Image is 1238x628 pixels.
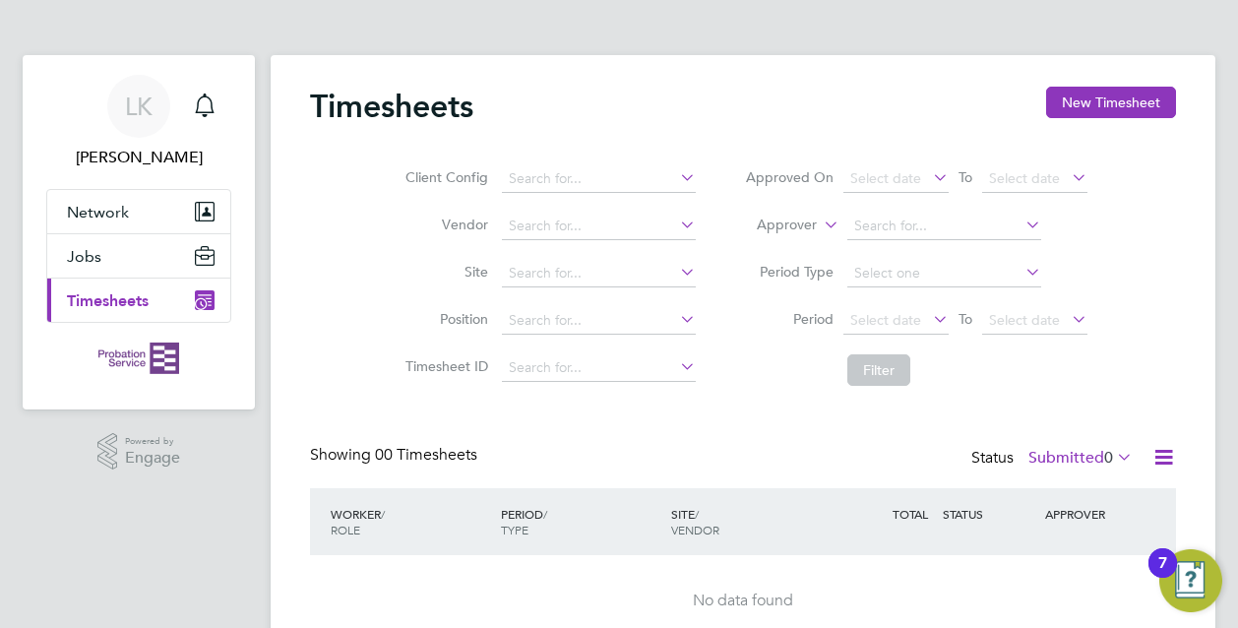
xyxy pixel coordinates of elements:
[400,310,488,328] label: Position
[400,216,488,233] label: Vendor
[502,260,696,287] input: Search for...
[1046,87,1176,118] button: New Timesheet
[953,306,978,332] span: To
[125,94,153,119] span: LK
[695,506,699,522] span: /
[502,213,696,240] input: Search for...
[502,165,696,193] input: Search for...
[67,291,149,310] span: Timesheets
[46,75,231,169] a: LK[PERSON_NAME]
[47,190,230,233] button: Network
[847,213,1041,240] input: Search for...
[125,450,180,467] span: Engage
[47,279,230,322] button: Timesheets
[331,522,360,537] span: ROLE
[1028,448,1133,468] label: Submitted
[67,203,129,221] span: Network
[375,445,477,465] span: 00 Timesheets
[893,506,928,522] span: TOTAL
[97,433,181,471] a: Powered byEngage
[326,496,496,547] div: WORKER
[330,591,1156,611] div: No data found
[502,307,696,335] input: Search for...
[1159,549,1222,612] button: Open Resource Center, 7 new notifications
[543,506,547,522] span: /
[46,343,231,374] a: Go to home page
[745,310,834,328] label: Period
[989,311,1060,329] span: Select date
[400,168,488,186] label: Client Config
[46,146,231,169] span: Lisa Kay
[1158,563,1167,589] div: 7
[501,522,528,537] span: TYPE
[745,168,834,186] label: Approved On
[125,433,180,450] span: Powered by
[971,445,1137,472] div: Status
[847,354,910,386] button: Filter
[1040,496,1143,532] div: APPROVER
[745,263,834,281] label: Period Type
[850,169,921,187] span: Select date
[953,164,978,190] span: To
[67,247,101,266] span: Jobs
[1104,448,1113,468] span: 0
[938,496,1040,532] div: STATUS
[496,496,666,547] div: PERIOD
[310,445,481,466] div: Showing
[850,311,921,329] span: Select date
[666,496,836,547] div: SITE
[47,234,230,278] button: Jobs
[502,354,696,382] input: Search for...
[310,87,473,126] h2: Timesheets
[728,216,817,235] label: Approver
[400,357,488,375] label: Timesheet ID
[989,169,1060,187] span: Select date
[98,343,178,374] img: probationservice-logo-retina.png
[381,506,385,522] span: /
[23,55,255,409] nav: Main navigation
[847,260,1041,287] input: Select one
[671,522,719,537] span: VENDOR
[400,263,488,281] label: Site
